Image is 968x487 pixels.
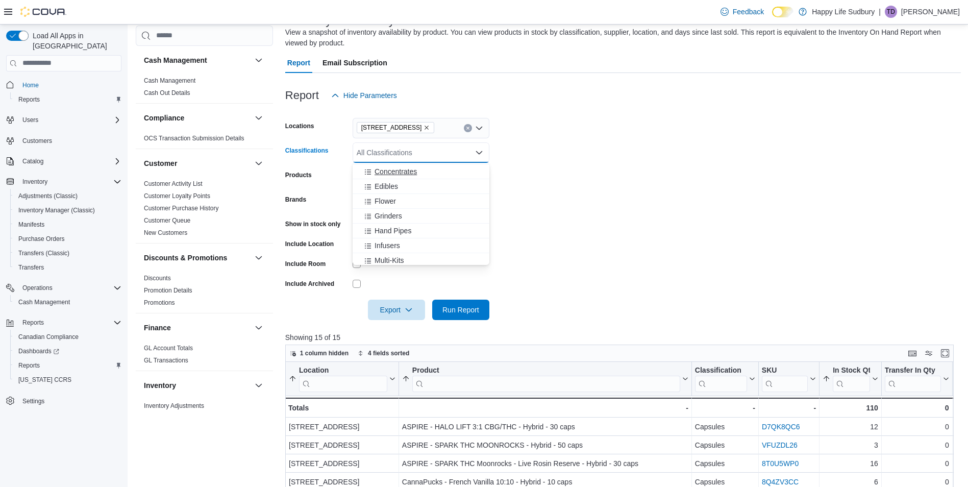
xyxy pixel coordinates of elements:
div: Capsules [695,421,755,433]
button: Settings [2,393,126,408]
label: Include Archived [285,280,334,288]
div: Trevor Drouin [885,6,897,18]
span: GL Account Totals [144,344,193,352]
span: Home [22,81,39,89]
span: [US_STATE] CCRS [18,376,71,384]
h3: Customer [144,158,177,168]
button: Operations [2,281,126,295]
h3: Report [285,89,319,102]
div: - [402,402,688,414]
div: In Stock Qty [833,366,870,375]
a: New Customers [144,229,187,236]
span: Canadian Compliance [18,333,79,341]
div: Classification [695,366,747,375]
span: 4 fields sorted [368,349,409,357]
a: Customer Loyalty Points [144,192,210,200]
div: [STREET_ADDRESS] [289,421,395,433]
div: Compliance [136,132,273,149]
div: In Stock Qty [833,366,870,392]
div: Capsules [695,457,755,470]
button: Run Report [432,300,489,320]
button: Multi-Kits [353,253,489,268]
span: Manifests [14,218,121,231]
button: Hide Parameters [327,85,401,106]
button: Cash Management [144,55,251,65]
button: Cash Management [10,295,126,309]
button: Transfers [10,260,126,275]
h3: Discounts & Promotions [144,253,227,263]
a: 8T0U5WP0 [762,459,799,468]
button: Cash Management [253,54,265,66]
div: SKU [762,366,808,375]
button: 4 fields sorted [354,347,413,359]
button: Grinders [353,209,489,224]
span: Reports [22,319,44,327]
div: Customer [136,178,273,243]
a: Feedback [716,2,768,22]
span: Report [287,53,310,73]
button: In Stock Qty [823,366,878,392]
button: Users [2,113,126,127]
div: ASPIRE - HALO LIFT 3:1 CBG/THC - Hybrid - 30 caps [402,421,688,433]
span: Purchase Orders [18,235,65,243]
button: Customer [253,157,265,169]
a: Dashboards [14,345,63,357]
a: GL Transactions [144,357,188,364]
span: Inventory Manager (Classic) [14,204,121,216]
div: Location [299,366,387,375]
button: Reports [10,92,126,107]
a: D7QK8QC6 [762,423,800,431]
div: 3 [823,439,878,451]
div: Cash Management [136,75,273,103]
span: Reports [14,359,121,372]
button: Clear input [464,124,472,132]
h3: Compliance [144,113,184,123]
button: Close list of options [475,149,483,157]
span: Reports [14,93,121,106]
span: Inventory [22,178,47,186]
span: Reports [18,316,121,329]
div: Discounts & Promotions [136,272,273,313]
button: Location [289,366,395,392]
p: | [879,6,881,18]
span: Home [18,79,121,91]
label: Include Room [285,260,326,268]
p: Happy Life Sudbury [812,6,875,18]
label: Locations [285,122,314,130]
span: [STREET_ADDRESS] [361,123,422,133]
div: - [762,402,816,414]
button: Classification [695,366,755,392]
button: Inventory [253,379,265,392]
span: Discounts [144,274,171,282]
label: Include Location [285,240,334,248]
span: Dashboards [18,347,59,355]
button: Inventory [2,175,126,189]
div: Location [299,366,387,392]
a: Reports [14,359,44,372]
button: Adjustments (Classic) [10,189,126,203]
span: Edibles [375,181,398,191]
div: Transfer In Qty [885,366,941,392]
button: Inventory [144,380,251,391]
button: Compliance [253,112,265,124]
a: Inventory Adjustments [144,402,204,409]
span: Transfers (Classic) [18,249,69,257]
label: Classifications [285,147,329,155]
div: Product [412,366,680,375]
nav: Complex example [6,74,121,435]
button: Edibles [353,179,489,194]
span: Users [18,114,121,126]
a: Promotions [144,299,175,306]
div: [STREET_ADDRESS] [289,439,395,451]
button: Manifests [10,217,126,232]
button: Hand Pipes [353,224,489,238]
p: Showing 15 of 15 [285,332,961,343]
span: Users [22,116,38,124]
span: Reports [18,361,40,370]
div: - [695,402,755,414]
button: Discounts & Promotions [253,252,265,264]
span: Catalog [22,157,43,165]
div: 0 [885,421,949,433]
button: Transfer In Qty [885,366,949,392]
button: Export [368,300,425,320]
